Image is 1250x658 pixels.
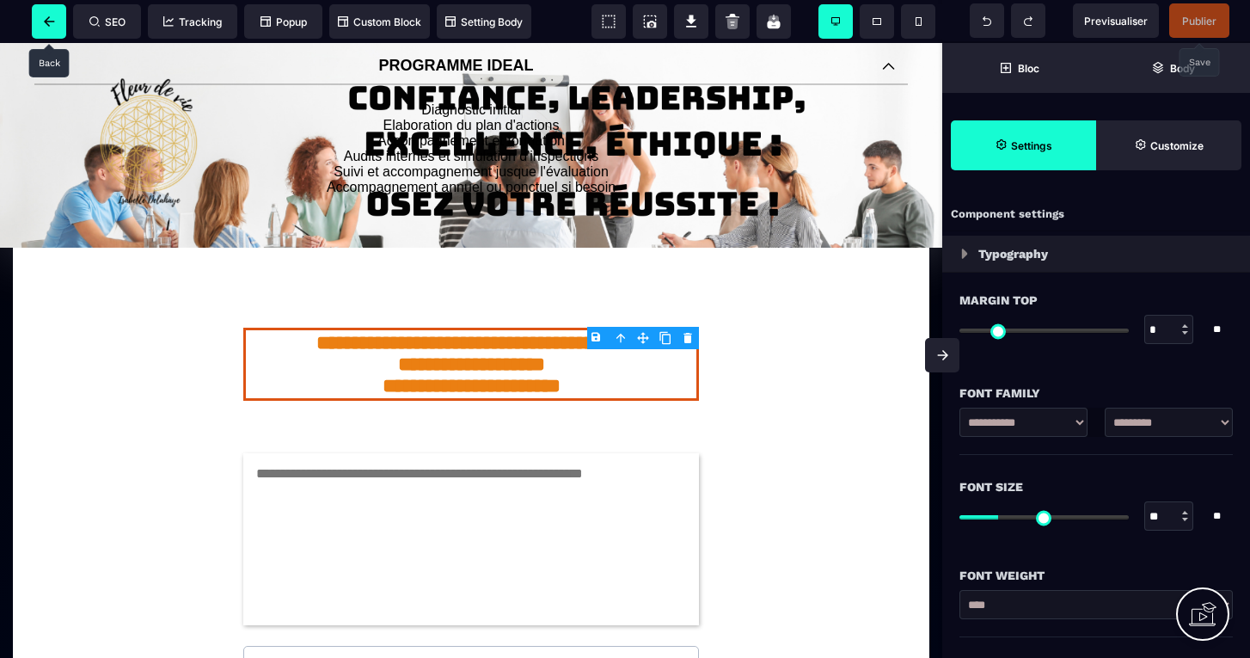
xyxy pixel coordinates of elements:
[978,243,1048,264] p: Typography
[959,565,1233,586] div: Font Weight
[1170,62,1195,75] strong: Body
[1150,139,1204,152] strong: Customize
[959,477,1023,497] span: Font Size
[959,290,1038,311] span: Margin Top
[961,249,968,259] img: loading
[338,15,421,28] span: Custom Block
[942,43,1096,93] span: Open Blocks
[260,15,307,28] span: Popup
[47,14,865,32] p: PROGRAMME IDEAL
[445,15,523,28] span: Setting Body
[951,120,1096,170] span: Settings
[163,15,222,28] span: Tracking
[1073,3,1159,38] span: Preview
[1018,62,1039,75] strong: Bloc
[1096,120,1241,170] span: Open Style Manager
[942,198,1250,231] div: Component settings
[89,15,126,28] span: SEO
[591,4,626,39] span: View components
[52,59,891,152] p: Diagnostic initial Elaboration du plan d'actions Accompagnement et formation Audits internes et s...
[1096,43,1250,93] span: Open Layer Manager
[959,383,1233,403] div: Font Family
[1084,15,1148,28] span: Previsualiser
[633,4,667,39] span: Screenshot
[1182,15,1216,28] span: Publier
[1011,139,1052,152] strong: Settings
